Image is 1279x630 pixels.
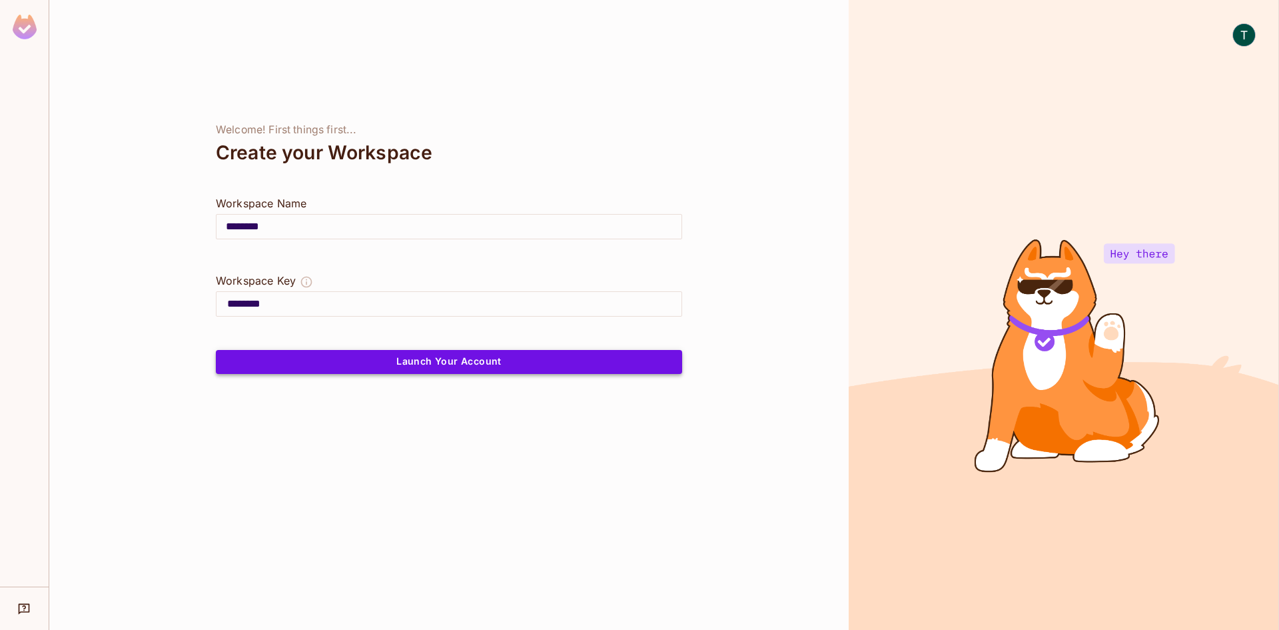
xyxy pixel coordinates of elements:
button: The Workspace Key is unique, and serves as the identifier of your workspace. [300,273,313,291]
div: Workspace Name [216,195,682,211]
div: Help & Updates [9,595,39,622]
img: Than Vicheaka [1233,24,1255,46]
div: Workspace Key [216,273,296,289]
div: Create your Workspace [216,137,682,169]
img: SReyMgAAAABJRU5ErkJggg== [13,15,37,39]
button: Launch Your Account [216,350,682,374]
div: Welcome! First things first... [216,123,682,137]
